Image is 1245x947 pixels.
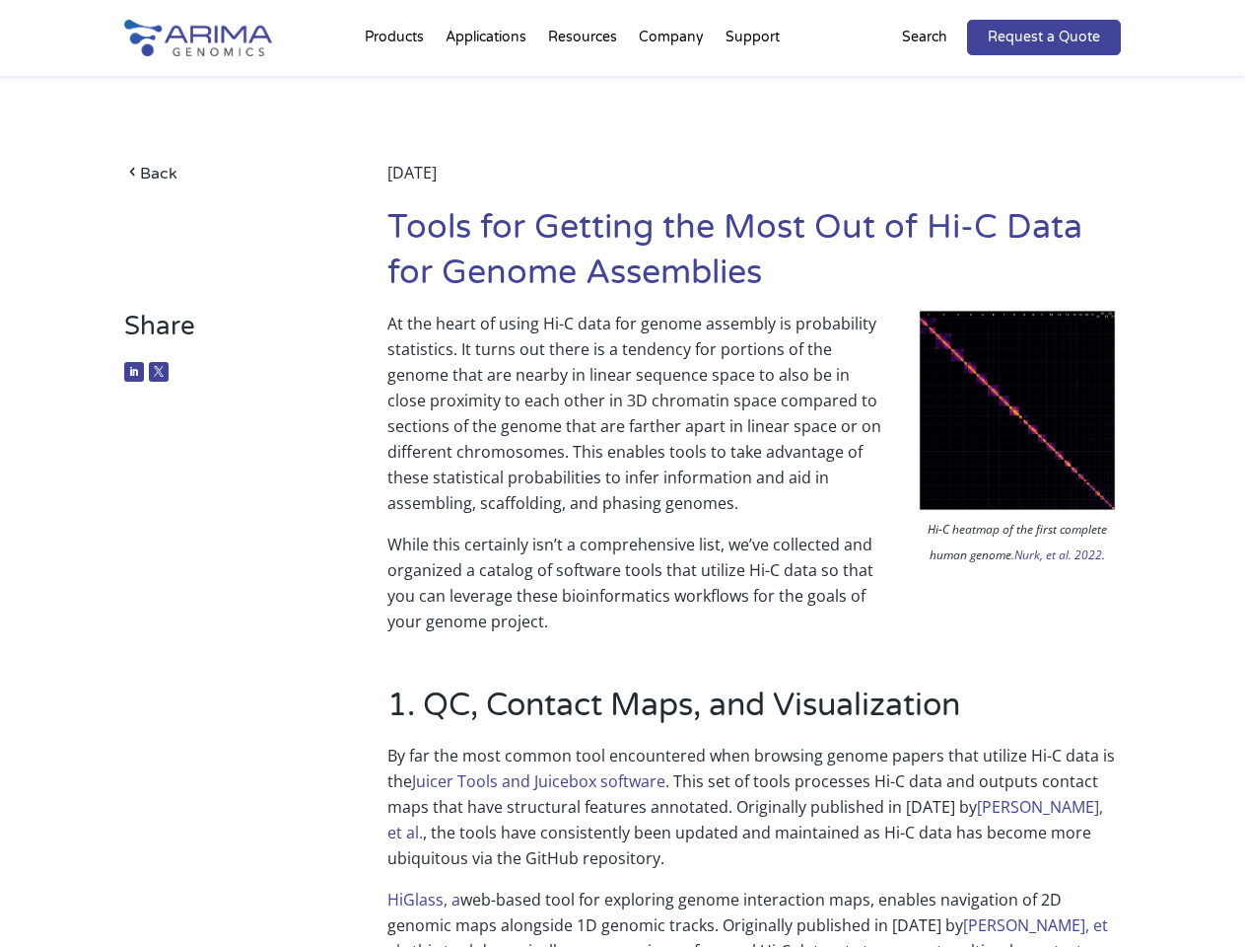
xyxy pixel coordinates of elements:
p: At the heart of using Hi-C data for genome assembly is probability statistics. It turns out there... [387,311,1121,532]
p: By far the most common tool encountered when browsing genome papers that utilize Hi-C data is the... [387,743,1121,887]
p: Hi-C heatmap of the first complete human genome. . [914,517,1121,573]
p: While this certainly isn’t a comprehensive list, we’ve collected and organized a catalog of softw... [387,532,1121,634]
a: Back [124,160,332,186]
a: Juicer Tools and Juicebox software [412,770,665,792]
div: [DATE] [387,160,1121,205]
a: Request a Quote [967,20,1121,55]
img: Arima-Genomics-logo [124,20,272,56]
a: HiGlass, a [387,889,460,911]
h2: 1. QC, Contact Maps, and Visualization [387,684,1121,743]
a: Nurk, et al. 2022 [1014,546,1102,563]
h1: Tools for Getting the Most Out of Hi-C Data for Genome Assemblies [387,205,1121,311]
p: Search [902,25,947,50]
h3: Share [124,311,332,357]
